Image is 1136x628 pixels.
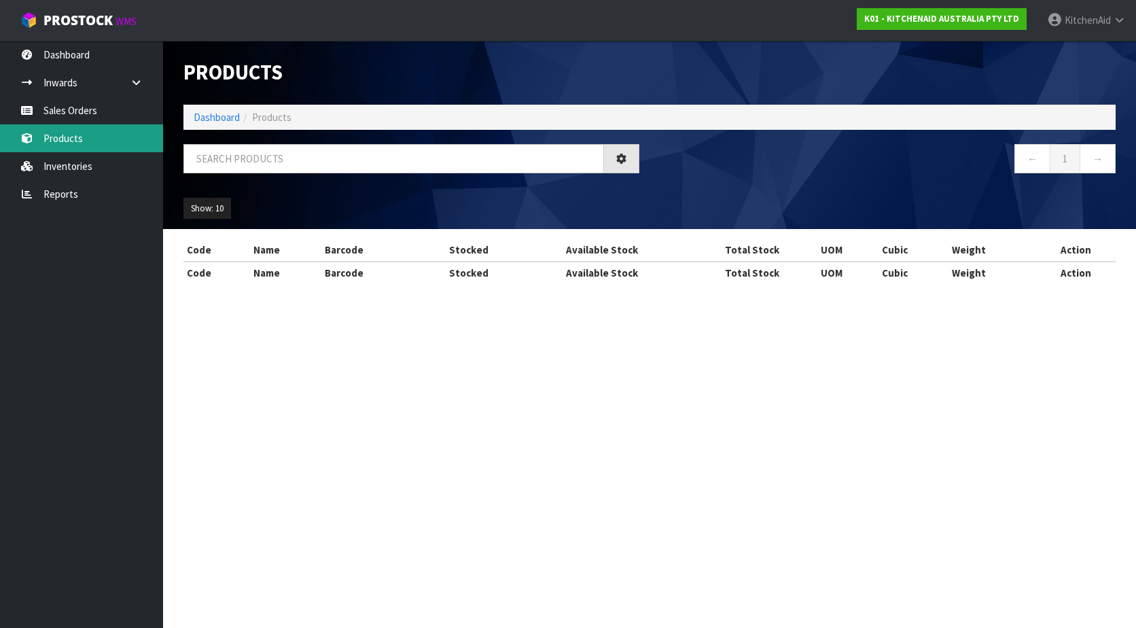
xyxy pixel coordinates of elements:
span: ProStock [43,12,113,29]
th: Stocked [419,262,518,283]
th: Action [1035,262,1116,283]
a: Dashboard [194,111,240,124]
th: Available Stock [518,239,686,261]
th: Code [183,262,250,283]
img: cube-alt.png [20,12,37,29]
th: Cubic [878,239,948,261]
nav: Page navigation [660,144,1116,177]
th: Name [250,239,321,261]
th: Stocked [419,239,518,261]
th: Total Stock [687,239,818,261]
strong: K01 - KITCHENAID AUSTRALIA PTY LTD [864,13,1019,24]
th: Weight [948,239,1035,261]
small: WMS [116,15,137,28]
th: UOM [817,262,878,283]
a: 1 [1050,144,1080,173]
th: UOM [817,239,878,261]
th: Name [250,262,321,283]
th: Action [1035,239,1116,261]
th: Barcode [321,262,419,283]
th: Code [183,239,250,261]
h1: Products [183,61,639,84]
th: Barcode [321,239,419,261]
th: Total Stock [687,262,818,283]
th: Cubic [878,262,948,283]
span: Products [252,111,291,124]
a: ← [1014,144,1050,173]
button: Show: 10 [183,198,231,220]
th: Weight [948,262,1035,283]
input: Search products [183,144,604,173]
th: Available Stock [518,262,686,283]
a: → [1080,144,1116,173]
span: KitchenAid [1065,14,1111,27]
